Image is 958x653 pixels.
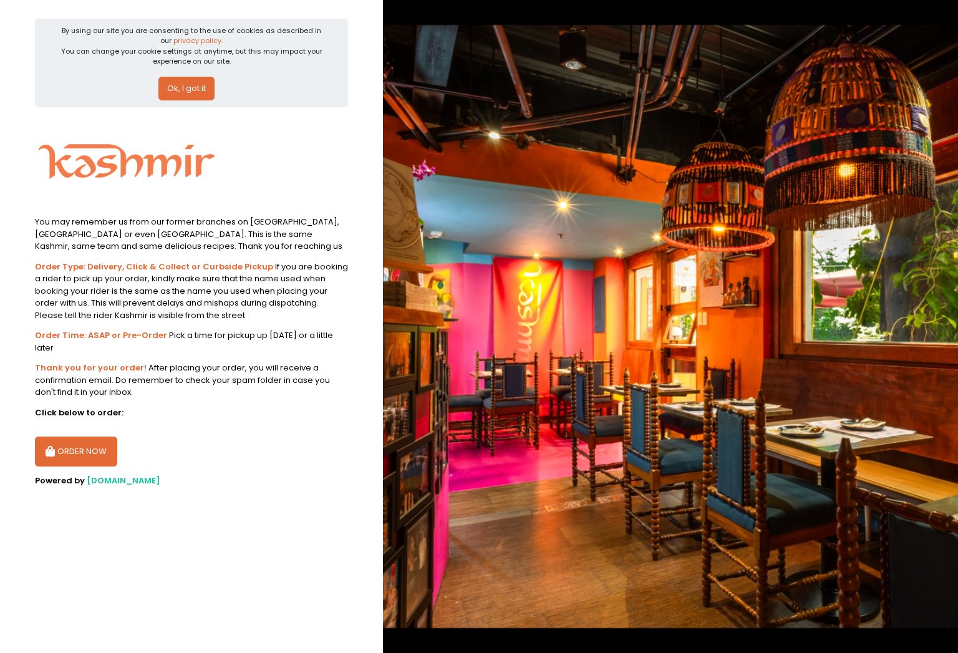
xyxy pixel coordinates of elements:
div: Click below to order: [35,407,348,419]
div: Pick a time for pickup up [DATE] or a little later [35,329,348,354]
button: ORDER NOW [35,437,117,467]
button: Ok, I got it [158,77,215,100]
div: If you are booking a rider to pick up your order, kindly make sure that the name used when bookin... [35,261,348,322]
b: Order Type: Delivery, Click & Collect or Curbside Pickup [35,261,273,273]
img: Kashmir [35,115,222,208]
a: privacy policy. [173,36,223,46]
div: After placing your order, you will receive a confirmation email. Do remember to check your spam f... [35,362,348,399]
div: You may remember us from our former branches on [GEOGRAPHIC_DATA], [GEOGRAPHIC_DATA] or even [GEO... [35,216,348,253]
b: Thank you for your order! [35,362,147,374]
div: Powered by [35,475,348,487]
b: Order Time: ASAP or Pre-Order [35,329,167,341]
a: [DOMAIN_NAME] [87,475,160,486]
div: By using our site you are consenting to the use of cookies as described in our You can change you... [56,26,327,67]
